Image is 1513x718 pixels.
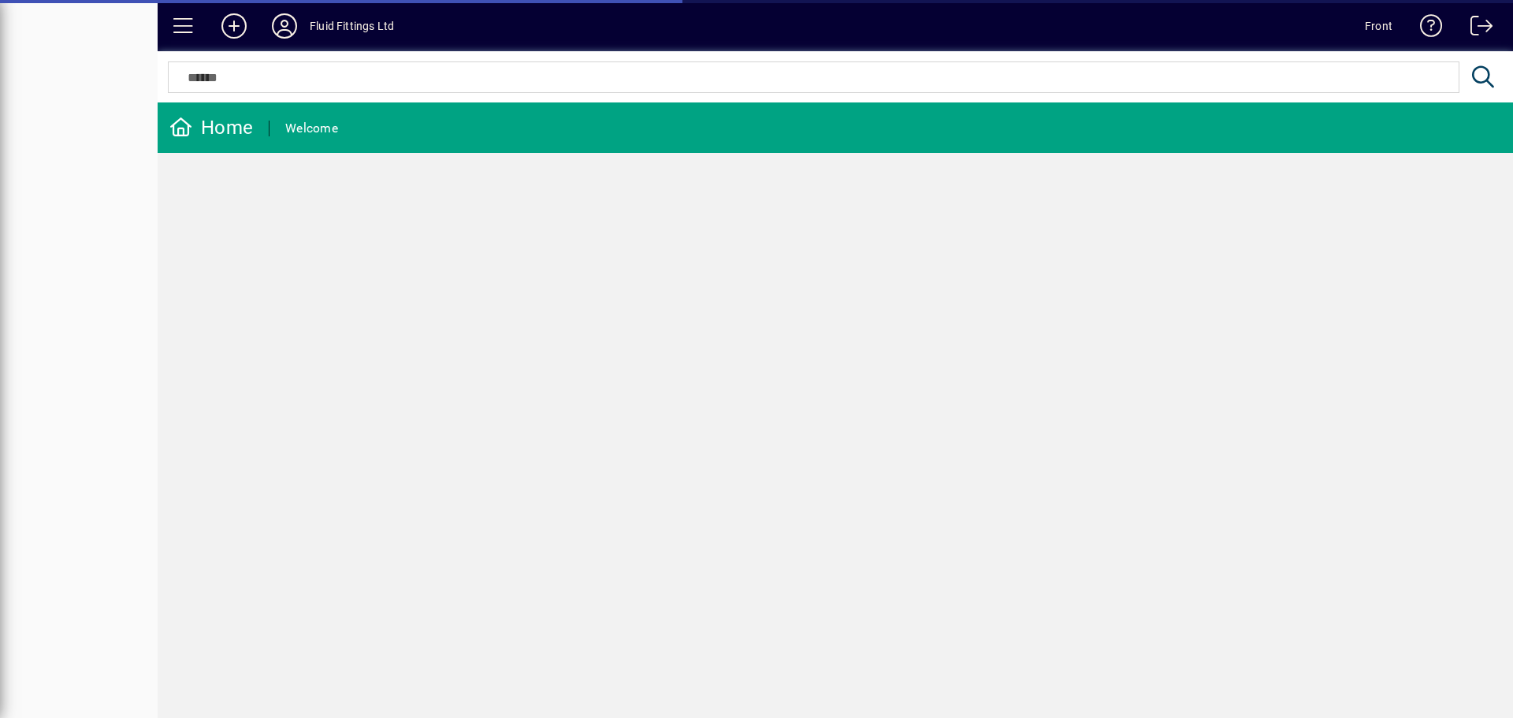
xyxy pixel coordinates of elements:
button: Profile [259,12,310,40]
div: Welcome [285,116,338,141]
a: Logout [1459,3,1493,54]
a: Knowledge Base [1408,3,1443,54]
div: Home [169,115,253,140]
div: Front [1365,13,1392,39]
div: Fluid Fittings Ltd [310,13,394,39]
button: Add [209,12,259,40]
